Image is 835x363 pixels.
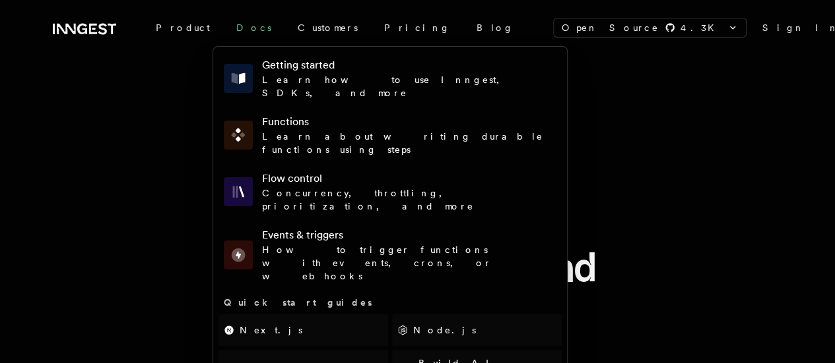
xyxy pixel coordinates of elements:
span: 4.3 K [681,21,722,34]
span: Learn how to use Inngest, SDKs, and more [262,74,512,98]
h4: Getting started [262,57,556,73]
a: Blog [463,16,527,40]
h4: Functions [262,114,556,130]
a: Getting startedLearn how to use Inngest, SDKs, and more [218,52,562,105]
a: FunctionsLearn about writing durable functions using steps [218,109,562,161]
a: Pricing [371,16,463,40]
h4: Flow control [262,171,556,186]
a: Next.js [218,314,388,346]
a: Flow controlConcurrency, throttling, prioritization, and more [218,165,562,218]
span: Open Source [562,21,659,34]
span: Concurrency, throttling, prioritization, and more [262,188,474,211]
a: Docs [223,16,284,40]
a: Customers [284,16,371,40]
h3: Quick start guides [218,296,562,309]
a: Node.js [392,314,562,346]
span: Learn about writing durable functions using steps [262,131,543,155]
span: How to trigger functions with events, crons, or webhooks [262,244,492,281]
div: Product [143,16,223,40]
h4: Events & triggers [262,227,556,243]
a: Events & triggersHow to trigger functions with events, crons, or webhooks [218,222,562,288]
